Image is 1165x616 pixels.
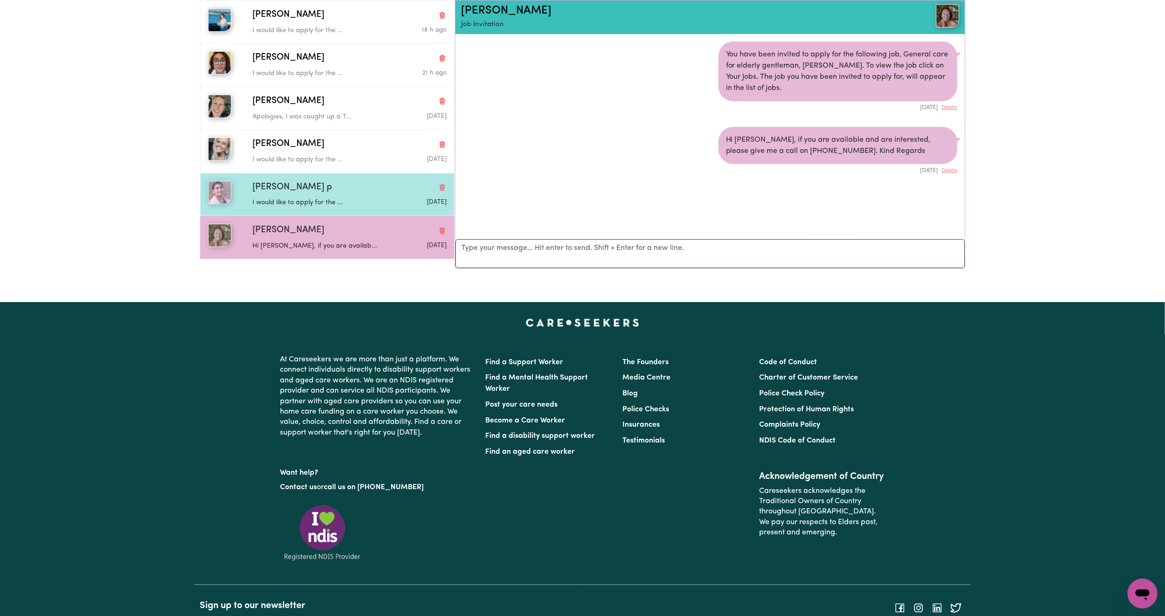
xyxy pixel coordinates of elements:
[200,600,577,611] h2: Sign up to our newsletter
[252,8,324,22] span: [PERSON_NAME]
[427,242,446,249] span: Message sent on September 5, 2025
[622,374,670,381] a: Media Centre
[252,181,332,194] span: [PERSON_NAME] p
[950,604,962,612] a: Follow Careseekers on Twitter
[200,173,454,216] button: Prasamsha p[PERSON_NAME] pDelete conversationI would like to apply for the ...Message sent on Sep...
[208,51,231,75] img: Gaby Kathy M
[422,70,446,76] span: Message sent on September 0, 2025
[427,156,446,162] span: Message sent on September 5, 2025
[486,432,595,440] a: Find a disability support worker
[486,359,564,366] a: Find a Support Worker
[759,406,854,413] a: Protection of Human Rights
[622,437,665,444] a: Testimonials
[280,478,474,496] p: or
[208,8,231,32] img: Angela S
[438,52,446,64] button: Delete conversation
[200,87,454,130] button: Michelle M[PERSON_NAME]Delete conversationApologies, I was caught up a T...Message sent on Septem...
[876,4,959,28] a: Vanessa H
[894,604,906,612] a: Follow Careseekers on Facebook
[252,95,324,108] span: [PERSON_NAME]
[252,26,382,36] p: I would like to apply for the ...
[252,69,382,79] p: I would like to apply for the ...
[252,241,382,251] p: Hi [PERSON_NAME], if you are availab...
[208,138,231,161] img: Julia B
[280,504,364,562] img: Registered NDIS provider
[759,421,820,429] a: Complaints Policy
[438,9,446,21] button: Delete conversation
[252,112,382,122] p: Apologies, I was caught up a T...
[252,51,324,65] span: [PERSON_NAME]
[252,155,382,165] p: I would like to apply for the ...
[200,216,454,259] button: Vanessa H[PERSON_NAME]Delete conversationHi [PERSON_NAME], if you are availab...Message sent on S...
[942,104,957,112] button: Delete
[759,390,824,397] a: Police Check Policy
[526,319,639,326] a: Careseekers home page
[200,130,454,173] button: Julia B[PERSON_NAME]Delete conversationI would like to apply for the ...Message sent on September...
[719,42,957,101] div: You have been invited to apply for the following job, General care for elderly gentleman, [PERSON...
[200,0,454,43] button: Angela S[PERSON_NAME]Delete conversationI would like to apply for the ...Message sent on Septembe...
[461,5,551,16] a: [PERSON_NAME]
[461,20,876,30] p: Job Invitation
[252,138,324,151] span: [PERSON_NAME]
[324,484,424,491] a: call us on [PHONE_NUMBER]
[622,421,660,429] a: Insurances
[486,417,565,424] a: Become a Care Worker
[280,484,317,491] a: Contact us
[719,101,957,112] div: [DATE]
[759,482,885,542] p: Careseekers acknowledges the Traditional Owners of Country throughout [GEOGRAPHIC_DATA]. We pay o...
[200,43,454,86] button: Gaby Kathy M[PERSON_NAME]Delete conversationI would like to apply for the ...Message sent on Sept...
[208,181,231,204] img: Prasamsha p
[942,167,957,175] button: Delete
[622,406,669,413] a: Police Checks
[486,374,588,393] a: Find a Mental Health Support Worker
[438,224,446,236] button: Delete conversation
[280,464,474,478] p: Want help?
[422,27,446,33] span: Message sent on September 0, 2025
[208,224,231,247] img: Vanessa H
[622,359,669,366] a: The Founders
[252,224,324,237] span: [PERSON_NAME]
[486,401,558,408] a: Post your care needs
[622,390,638,397] a: Blog
[438,181,446,194] button: Delete conversation
[438,138,446,151] button: Delete conversation
[759,437,836,444] a: NDIS Code of Conduct
[936,4,959,28] img: View Vanessa H's profile
[719,164,957,175] div: [DATE]
[208,95,231,118] img: Michelle M
[759,359,817,366] a: Code of Conduct
[759,374,858,381] a: Charter of Customer Service
[486,448,575,456] a: Find an aged care worker
[427,113,446,119] span: Message sent on September 5, 2025
[438,95,446,107] button: Delete conversation
[719,127,957,164] div: Hi [PERSON_NAME], if you are available and are interested, please give me a call on [PHONE_NUMBER...
[252,198,382,208] p: I would like to apply for the ...
[427,199,446,205] span: Message sent on September 5, 2025
[280,351,474,442] p: At Careseekers we are more than just a platform. We connect individuals directly to disability su...
[932,604,943,612] a: Follow Careseekers on LinkedIn
[1128,579,1158,609] iframe: Button to launch messaging window, conversation in progress
[913,604,924,612] a: Follow Careseekers on Instagram
[759,471,885,482] h2: Acknowledgement of Country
